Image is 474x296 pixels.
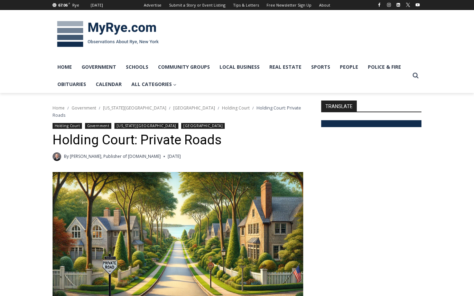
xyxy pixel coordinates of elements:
a: [US_STATE][GEOGRAPHIC_DATA] [114,123,178,129]
div: [DATE] [91,2,103,8]
a: [US_STATE][GEOGRAPHIC_DATA] [103,105,166,111]
span: / [252,106,254,111]
time: [DATE] [168,153,181,160]
span: / [99,106,100,111]
a: Calendar [91,76,127,93]
a: Sports [306,58,335,76]
a: All Categories [127,76,182,93]
div: Rye [72,2,79,8]
span: / [67,106,69,111]
a: People [335,58,363,76]
a: Obituaries [53,76,91,93]
span: Holding Court: Private Roads [53,105,301,118]
a: X [404,1,412,9]
a: YouTube [413,1,422,9]
a: Schools [121,58,153,76]
span: 67.06 [58,2,67,8]
span: / [169,106,170,111]
a: Holding Court [53,123,82,129]
a: Police & Fire [363,58,406,76]
a: Government [77,58,121,76]
img: MyRye.com [53,16,163,52]
button: View Search Form [409,69,422,82]
span: / [218,106,219,111]
nav: Breadcrumbs [53,104,303,118]
a: Government [85,123,111,129]
a: Real Estate [264,58,306,76]
a: Facebook [375,1,383,9]
strong: TRANSLATE [321,101,357,112]
a: [GEOGRAPHIC_DATA] [181,123,225,129]
a: [GEOGRAPHIC_DATA] [173,105,215,111]
a: Government [72,105,96,111]
span: F [68,1,70,5]
h1: Holding Court: Private Roads [53,132,303,148]
span: All Categories [131,80,177,88]
a: Holding Court [222,105,250,111]
a: Home [53,105,65,111]
a: Home [53,58,77,76]
a: Author image [53,152,61,161]
a: Linkedin [394,1,402,9]
a: [PERSON_NAME], Publisher of [DOMAIN_NAME] [70,153,161,159]
a: Instagram [385,1,393,9]
span: By [64,153,69,160]
nav: Primary Navigation [53,58,409,93]
a: Community Groups [153,58,215,76]
a: Local Business [215,58,264,76]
